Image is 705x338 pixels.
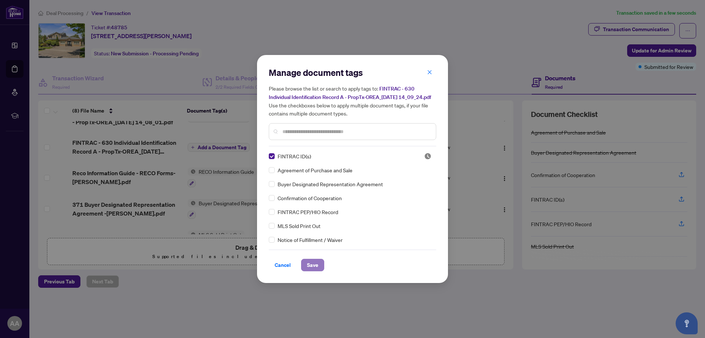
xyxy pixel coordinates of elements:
[307,259,318,271] span: Save
[424,153,431,160] img: status
[278,166,352,174] span: Agreement of Purchase and Sale
[278,180,383,188] span: Buyer Designated Representation Agreement
[278,208,338,216] span: FINTRAC PEP/HIO Record
[278,222,321,230] span: MLS Sold Print Out
[427,70,432,75] span: close
[269,84,436,117] h5: Please browse the list or search to apply tags to: Use the checkboxes below to apply multiple doc...
[269,259,297,271] button: Cancel
[676,312,698,334] button: Open asap
[275,259,291,271] span: Cancel
[269,67,436,78] h2: Manage document tags
[278,194,342,202] span: Confirmation of Cooperation
[278,152,311,160] span: FINTRAC ID(s)
[424,153,431,160] span: Pending Review
[278,236,343,244] span: Notice of Fulfillment / Waiver
[301,259,324,271] button: Save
